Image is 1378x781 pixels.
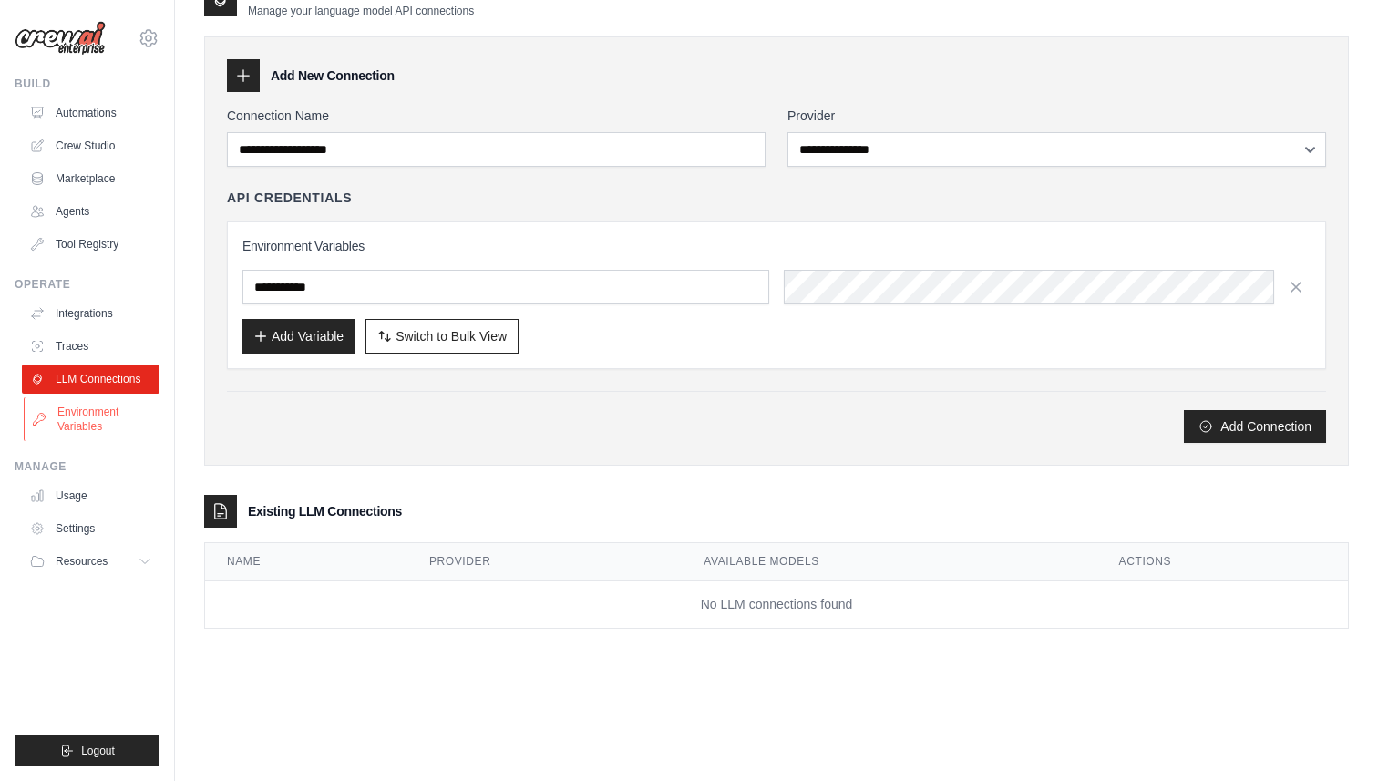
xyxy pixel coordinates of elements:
img: Logo [15,21,106,56]
th: Name [205,543,407,581]
p: Manage your language model API connections [248,4,474,18]
td: No LLM connections found [205,581,1348,629]
a: Integrations [22,299,159,328]
button: Add Variable [242,319,355,354]
th: Available Models [682,543,1096,581]
a: Agents [22,197,159,226]
div: Manage [15,459,159,474]
button: Logout [15,735,159,766]
a: Marketplace [22,164,159,193]
label: Provider [787,107,1326,125]
a: Crew Studio [22,131,159,160]
span: Logout [81,744,115,758]
div: Build [15,77,159,91]
button: Switch to Bulk View [365,319,519,354]
button: Resources [22,547,159,576]
h3: Environment Variables [242,237,1311,255]
button: Add Connection [1184,410,1326,443]
a: Usage [22,481,159,510]
div: Operate [15,277,159,292]
a: LLM Connections [22,365,159,394]
a: Settings [22,514,159,543]
a: Traces [22,332,159,361]
span: Switch to Bulk View [396,327,507,345]
a: Automations [22,98,159,128]
a: Environment Variables [24,397,161,441]
span: Resources [56,554,108,569]
a: Tool Registry [22,230,159,259]
h4: API Credentials [227,189,352,207]
th: Provider [407,543,682,581]
h3: Add New Connection [271,67,395,85]
th: Actions [1097,543,1348,581]
h3: Existing LLM Connections [248,502,402,520]
label: Connection Name [227,107,766,125]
